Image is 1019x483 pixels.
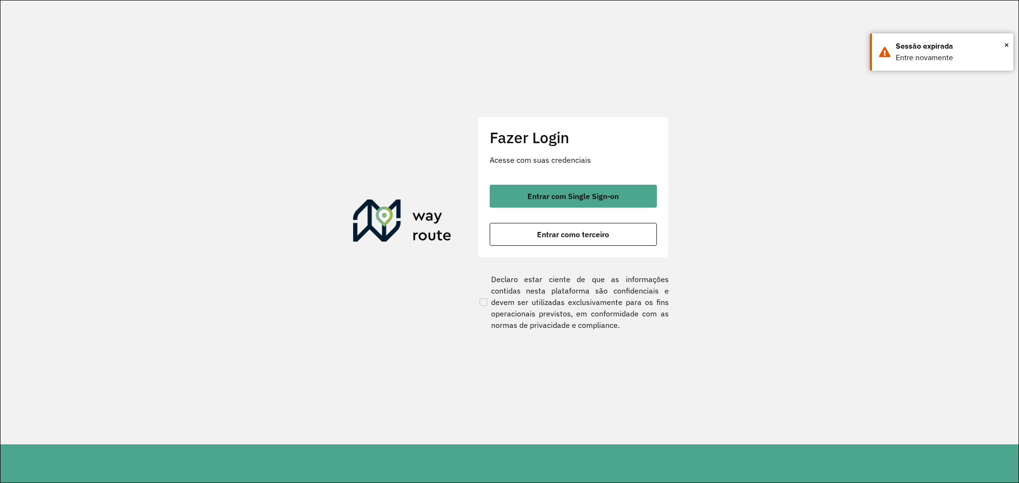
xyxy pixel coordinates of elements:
[896,52,1006,63] div: Entre novamente
[527,192,619,200] span: Entrar com Single Sign-on
[353,199,451,245] img: Roteirizador AmbevTech
[1004,38,1009,52] span: ×
[478,273,669,331] label: Declaro estar ciente de que as informações contidas nesta plataforma são confidenciais e devem se...
[1004,38,1009,52] button: Close
[490,185,657,208] button: button
[896,41,1006,52] div: Sessão expirada
[490,154,657,166] p: Acesse com suas credenciais
[490,128,657,147] h2: Fazer Login
[490,223,657,246] button: button
[537,231,609,238] span: Entrar como terceiro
